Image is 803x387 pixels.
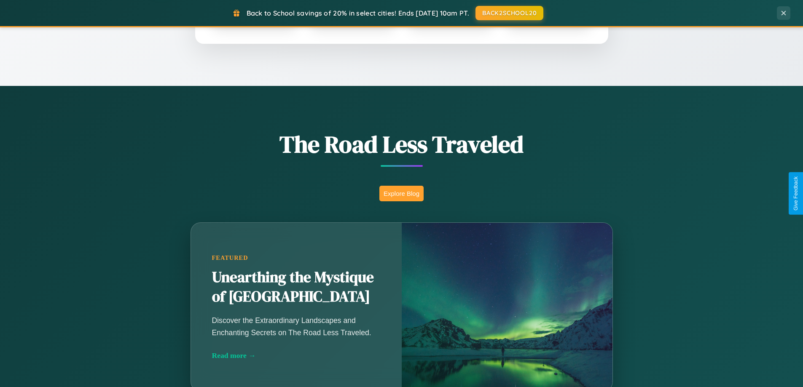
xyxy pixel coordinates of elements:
[212,268,381,307] h2: Unearthing the Mystique of [GEOGRAPHIC_DATA]
[247,9,469,17] span: Back to School savings of 20% in select cities! Ends [DATE] 10am PT.
[379,186,424,201] button: Explore Blog
[793,176,799,211] div: Give Feedback
[212,351,381,360] div: Read more →
[212,254,381,262] div: Featured
[212,315,381,338] p: Discover the Extraordinary Landscapes and Enchanting Secrets on The Road Less Traveled.
[475,6,543,20] button: BACK2SCHOOL20
[149,128,655,160] h1: The Road Less Traveled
